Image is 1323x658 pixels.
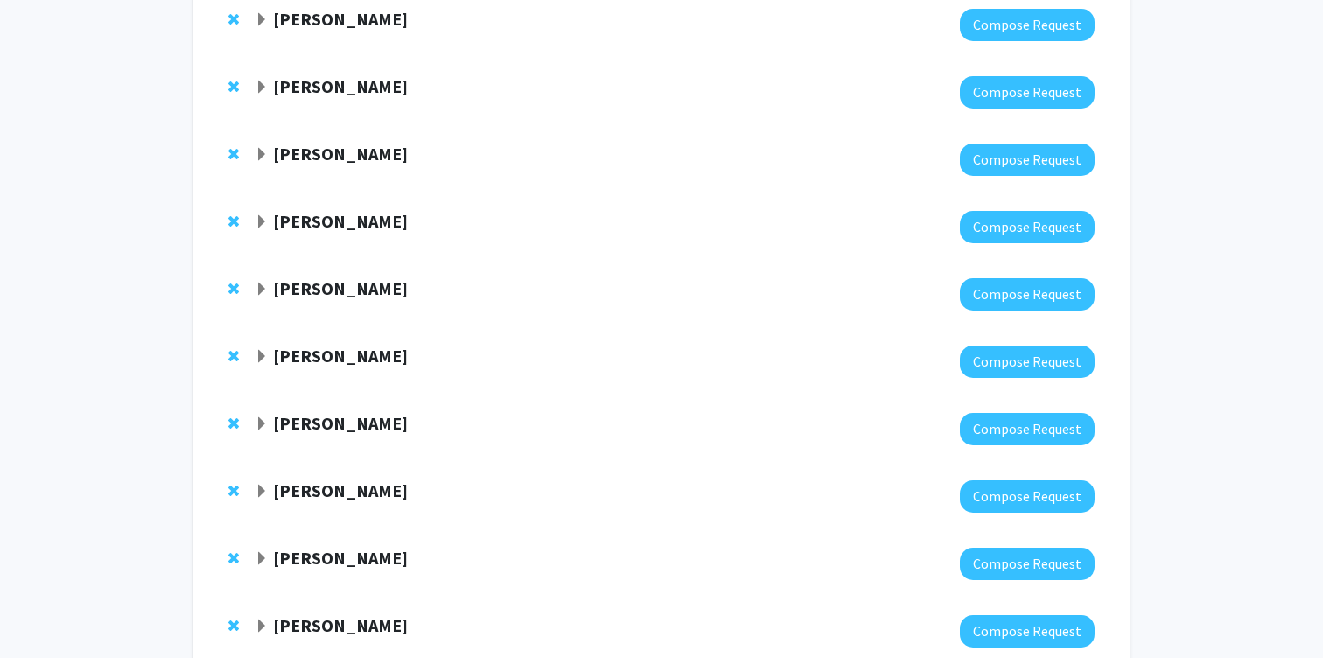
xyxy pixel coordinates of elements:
span: Remove Laszlo Kecskes from bookmarks [228,484,239,498]
button: Compose Request to Yannis Paulus [960,76,1095,108]
span: Remove Arvind Pathak from bookmarks [228,619,239,633]
span: Expand Ryan Hurley Bookmark [255,552,269,566]
button: Compose Request to Tyrel McQueen [960,346,1095,378]
button: Compose Request to Chen Li [960,143,1095,176]
strong: [PERSON_NAME] [273,345,408,367]
strong: [PERSON_NAME] [273,143,408,164]
span: Expand Michael Schär Bookmark [255,215,269,229]
span: Expand Laszlo Kecskes Bookmark [255,485,269,499]
button: Compose Request to George Sgouros [960,278,1095,311]
span: Remove Yannis Paulus from bookmarks [228,80,239,94]
span: Expand Chen Li Bookmark [255,148,269,162]
span: Expand Somnath Ghosh Bookmark [255,417,269,431]
strong: [PERSON_NAME] [273,412,408,434]
strong: [PERSON_NAME] [273,75,408,97]
span: Remove Ryan Hurley from bookmarks [228,551,239,565]
strong: [PERSON_NAME] [273,479,408,501]
strong: [PERSON_NAME] [273,547,408,569]
button: Compose Request to Laszlo Kecskes [960,480,1095,513]
span: Expand Yannis Paulus Bookmark [255,80,269,94]
button: Compose Request to Michael Schär [960,211,1095,243]
span: Remove Tyrel McQueen from bookmarks [228,349,239,363]
span: Remove Chen Li from bookmarks [228,147,239,161]
strong: [PERSON_NAME] [273,8,408,30]
span: Remove Michael Schär from bookmarks [228,214,239,228]
span: Expand Arvind Pathak Bookmark [255,619,269,633]
strong: [PERSON_NAME] [273,277,408,299]
iframe: Chat [13,579,74,645]
button: Compose Request to Ryan Hurley [960,548,1095,580]
button: Compose Request to Andrei Gritsan [960,9,1095,41]
span: Expand Andrei Gritsan Bookmark [255,13,269,27]
strong: [PERSON_NAME] [273,614,408,636]
span: Remove Somnath Ghosh from bookmarks [228,416,239,430]
span: Remove George Sgouros from bookmarks [228,282,239,296]
button: Compose Request to Somnath Ghosh [960,413,1095,445]
strong: [PERSON_NAME] [273,210,408,232]
button: Compose Request to Arvind Pathak [960,615,1095,647]
span: Remove Andrei Gritsan from bookmarks [228,12,239,26]
span: Expand George Sgouros Bookmark [255,283,269,297]
span: Expand Tyrel McQueen Bookmark [255,350,269,364]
